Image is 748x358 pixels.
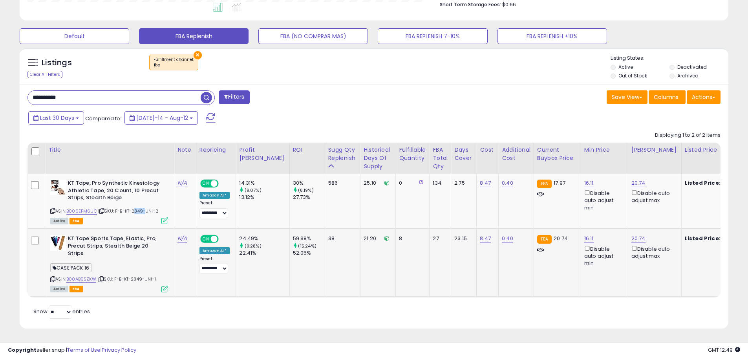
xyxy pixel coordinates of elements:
div: Additional Cost [502,146,530,162]
div: ROI [293,146,322,154]
div: Amazon AI * [199,247,230,254]
span: All listings currently available for purchase on Amazon [50,286,68,292]
span: Last 30 Days [40,114,74,122]
button: × [194,51,202,59]
div: Disable auto adjust min [584,244,622,267]
div: Clear All Filters [27,71,62,78]
div: Preset: [199,200,230,218]
div: Repricing [199,146,233,154]
span: | SKU: F-B-KT-2349-UNI-2 [98,208,158,214]
div: 23.15 [454,235,470,242]
div: Displaying 1 to 2 of 2 items [655,132,721,139]
div: 30% [293,180,325,187]
span: [DATE]-14 - Aug-12 [136,114,188,122]
button: Save View [607,90,647,104]
b: Listed Price: [685,179,721,187]
a: B006EPM6UC [66,208,97,215]
div: 2.75 [454,180,470,187]
div: Current Buybox Price [537,146,578,162]
div: Note [177,146,193,154]
div: 0 [399,180,423,187]
span: CASE PACK 16 [50,263,91,272]
button: Columns [649,90,686,104]
div: 21.20 [364,235,390,242]
button: Actions [687,90,721,104]
div: Disable auto adjust max [631,244,675,260]
div: 134 [433,180,445,187]
div: 8 [399,235,423,242]
div: ASIN: [50,235,168,291]
span: ON [201,236,211,242]
small: (9.07%) [245,187,262,193]
div: 27 [433,235,445,242]
small: (8.19%) [298,187,314,193]
a: N/A [177,235,187,242]
div: Fulfillable Quantity [399,146,426,162]
label: Archived [677,72,699,79]
div: Title [48,146,171,154]
div: Disable auto adjust max [631,189,675,204]
img: 415dKdOfiuL._SL40_.jpg [50,180,66,195]
a: N/A [177,179,187,187]
a: 8.47 [480,235,491,242]
span: ON [201,180,211,187]
span: FBA [69,218,83,224]
div: seller snap | | [8,347,136,354]
button: [DATE]-14 - Aug-12 [124,111,198,125]
img: 419FNwazD5L._SL40_.jpg [50,235,66,251]
span: 2025-09-12 12:49 GMT [708,346,740,354]
a: 0.40 [502,179,513,187]
b: KT Tape Sports Tape, Elastic, Pro, Precut Strips, Stealth Beige 20 Strips [68,235,163,259]
span: $0.66 [502,1,516,8]
a: 0.40 [502,235,513,242]
h5: Listings [42,57,72,68]
b: KT Tape, Pro Synthetic Kinesiology Athletic Tape, 20 Count, 10 Precut Strips, Stealth Beige [68,180,163,204]
div: Preset: [199,256,230,274]
a: Terms of Use [67,346,101,354]
div: 24.49% [239,235,289,242]
a: 16.11 [584,179,594,187]
b: Short Term Storage Fees: [440,1,501,8]
button: FBA Replenish [139,28,249,44]
a: 16.11 [584,235,594,242]
a: 20.74 [631,235,646,242]
span: Compared to: [85,115,121,122]
span: Columns [654,93,679,101]
small: FBA [537,180,552,188]
div: Disable auto adjust min [584,189,622,211]
strong: Copyright [8,346,37,354]
span: FBA [69,286,83,292]
div: 13.12% [239,194,289,201]
div: Historical Days Of Supply [364,146,392,171]
span: | SKU: F-B-KT-2349-UNI-1 [97,276,156,282]
span: 20.74 [554,235,568,242]
label: Deactivated [677,64,707,70]
div: 38 [328,235,355,242]
a: B00AB9SZKW [66,276,96,283]
a: 8.47 [480,179,491,187]
div: 586 [328,180,355,187]
small: (9.28%) [245,243,262,249]
div: 27.73% [293,194,325,201]
b: Listed Price: [685,235,721,242]
div: Sugg Qty Replenish [328,146,357,162]
div: Days Cover [454,146,473,162]
span: OFF [218,180,230,187]
p: Listing States: [611,55,728,62]
div: ASIN: [50,180,168,223]
div: 52.05% [293,250,325,257]
div: FBA Total Qty [433,146,448,171]
div: fba [154,62,194,68]
label: Active [618,64,633,70]
span: Fulfillment channel : [154,57,194,68]
button: FBA REPLENISH +10% [497,28,607,44]
div: 25.10 [364,180,390,187]
div: Profit [PERSON_NAME] [239,146,286,162]
span: OFF [218,236,230,242]
div: 14.31% [239,180,289,187]
div: Amazon AI * [199,192,230,199]
label: Out of Stock [618,72,647,79]
span: 17.97 [554,179,565,187]
div: 59.98% [293,235,325,242]
div: [PERSON_NAME] [631,146,678,154]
